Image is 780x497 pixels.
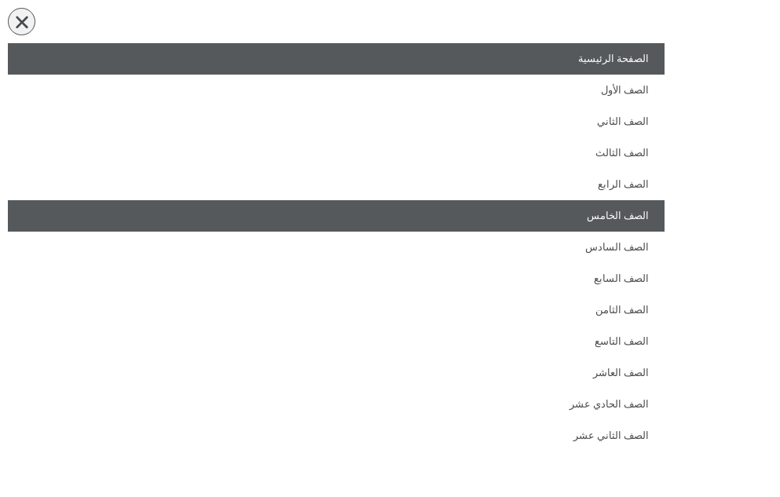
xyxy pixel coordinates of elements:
[8,232,665,263] a: الصف السادس
[8,420,665,451] a: الصف الثاني عشر
[8,169,665,200] a: الصف الرابع
[8,137,665,169] a: الصف الثالث
[8,75,665,106] a: الصف الأول
[8,106,665,137] a: الصف الثاني
[8,200,665,232] a: الصف الخامس
[8,43,665,75] a: الصفحة الرئيسية
[8,389,665,420] a: الصف الحادي عشر
[8,294,665,326] a: الصف الثامن
[8,8,35,35] div: כפתור פתיחת תפריט
[8,263,665,294] a: الصف السابع
[8,357,665,389] a: الصف العاشر
[8,326,665,357] a: الصف التاسع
